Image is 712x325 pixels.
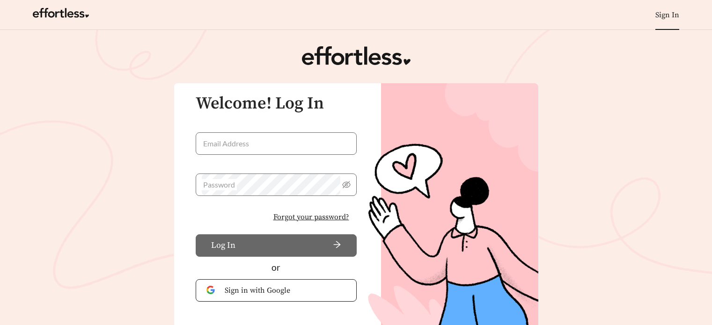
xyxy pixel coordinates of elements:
[196,234,357,257] button: Log Inarrow-right
[655,10,679,20] a: Sign In
[196,279,357,302] button: Sign in with Google
[342,181,351,189] span: eye-invisible
[196,94,357,113] h3: Welcome! Log In
[206,286,217,295] img: Google Authentication
[225,285,346,296] span: Sign in with Google
[273,211,349,223] span: Forgot your password?
[196,261,357,274] div: or
[266,207,357,227] button: Forgot your password?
